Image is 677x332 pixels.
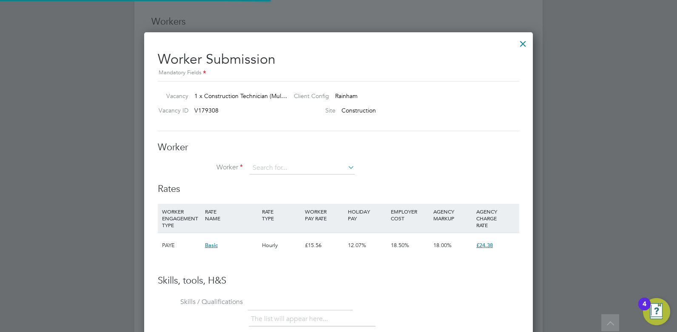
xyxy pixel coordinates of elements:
span: V179308 [194,107,219,114]
span: £24.38 [476,242,493,249]
div: EMPLOYER COST [389,204,432,226]
label: Worker [158,163,243,172]
div: PAYE [160,233,203,258]
div: Mandatory Fields [158,68,519,78]
label: Client Config [287,92,329,100]
button: Open Resource Center, 4 new notifications [643,298,670,325]
h3: Rates [158,183,519,195]
div: HOLIDAY PAY [346,204,389,226]
span: 12.07% [348,242,366,249]
div: 4 [643,304,646,315]
span: Basic [205,242,218,249]
div: RATE TYPE [260,204,303,226]
li: The list will appear here... [251,313,331,325]
span: Rainham [335,92,358,100]
label: Vacancy [154,92,188,100]
input: Search for... [250,162,355,174]
div: WORKER PAY RATE [303,204,346,226]
span: 18.50% [391,242,409,249]
div: AGENCY CHARGE RATE [474,204,517,233]
label: Skills / Qualifications [158,298,243,307]
div: £15.56 [303,233,346,258]
label: Vacancy ID [154,107,188,114]
span: Construction [341,107,376,114]
h3: Skills, tools, H&S [158,275,519,287]
div: Hourly [260,233,303,258]
h2: Worker Submission [158,44,519,78]
div: RATE NAME [203,204,260,226]
div: AGENCY MARKUP [431,204,474,226]
label: Site [287,107,336,114]
h3: Worker [158,141,519,154]
span: 18.00% [433,242,452,249]
span: 1 x Construction Technician (Mul… [194,92,287,100]
div: WORKER ENGAGEMENT TYPE [160,204,203,233]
